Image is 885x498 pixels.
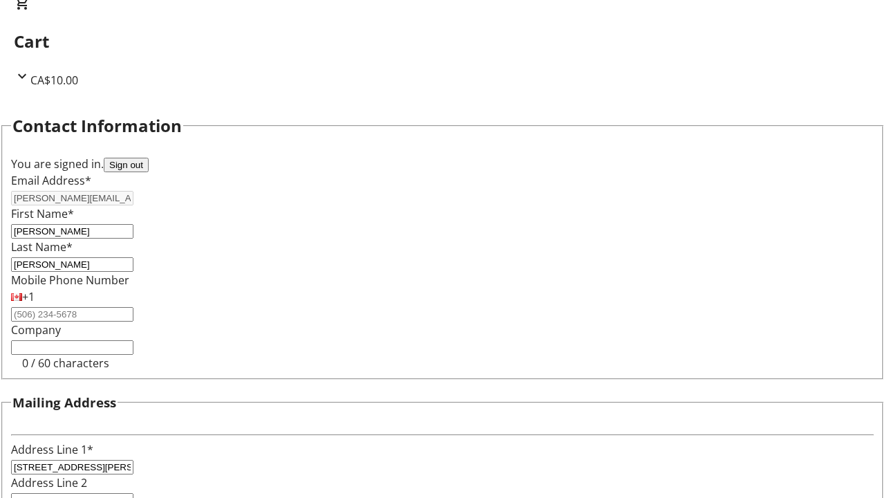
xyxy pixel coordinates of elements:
label: Company [11,322,61,338]
label: Email Address* [11,173,91,188]
tr-character-limit: 0 / 60 characters [22,356,109,371]
span: CA$10.00 [30,73,78,88]
div: You are signed in. [11,156,874,172]
label: First Name* [11,206,74,221]
input: Address [11,460,133,474]
label: Address Line 2 [11,475,87,490]
h2: Cart [14,29,871,54]
input: (506) 234-5678 [11,307,133,322]
h2: Contact Information [12,113,182,138]
button: Sign out [104,158,149,172]
label: Address Line 1* [11,442,93,457]
label: Last Name* [11,239,73,255]
h3: Mailing Address [12,393,116,412]
label: Mobile Phone Number [11,273,129,288]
